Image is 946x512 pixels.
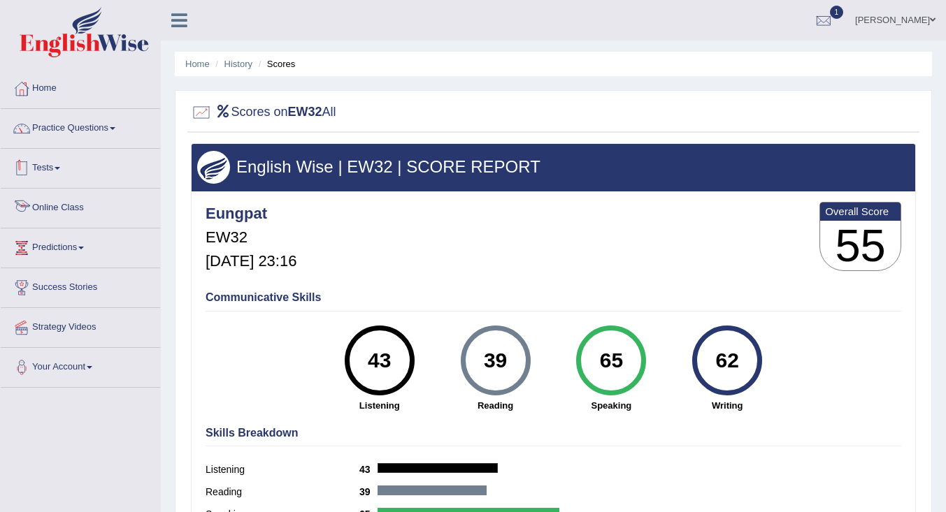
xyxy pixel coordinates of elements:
a: Home [185,59,210,69]
a: Success Stories [1,268,160,303]
h3: 55 [820,221,901,271]
div: 39 [470,331,521,390]
strong: Speaking [560,399,662,412]
div: 65 [586,331,637,390]
h4: Skills Breakdown [206,427,901,439]
a: Practice Questions [1,109,160,144]
b: 39 [359,486,378,497]
a: Home [1,69,160,104]
h4: Communicative Skills [206,291,901,304]
b: 43 [359,464,378,475]
a: History [224,59,252,69]
div: 43 [354,331,405,390]
a: Tests [1,149,160,184]
a: Predictions [1,228,160,263]
h5: EW32 [206,229,296,246]
b: EW32 [288,105,322,119]
h5: [DATE] 23:16 [206,253,296,270]
a: Your Account [1,348,160,383]
a: Online Class [1,189,160,224]
img: wings.png [197,151,230,184]
span: 1 [830,6,844,19]
label: Reading [206,485,359,499]
strong: Listening [329,399,431,412]
div: 62 [702,331,753,390]
a: Strategy Videos [1,308,160,343]
h4: Eungpat [206,205,296,222]
strong: Writing [676,399,778,412]
li: Scores [255,57,296,71]
label: Listening [206,462,359,477]
b: Overall Score [825,205,896,217]
strong: Reading [445,399,547,412]
h2: Scores on All [191,102,336,123]
h3: English Wise | EW32 | SCORE REPORT [197,158,910,176]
